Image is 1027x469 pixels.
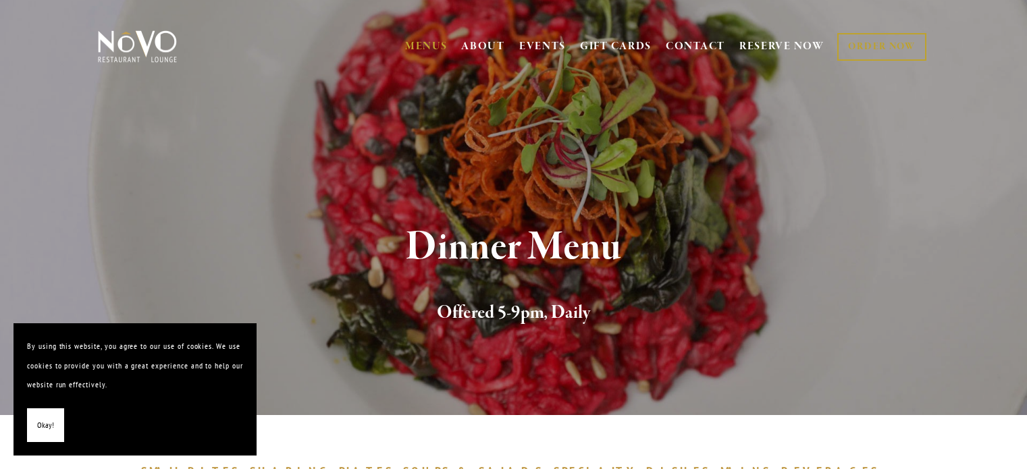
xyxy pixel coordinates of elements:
[27,337,243,395] p: By using this website, you agree to our use of cookies. We use cookies to provide you with a grea...
[120,225,907,269] h1: Dinner Menu
[95,30,180,63] img: Novo Restaurant &amp; Lounge
[405,40,448,53] a: MENUS
[120,299,907,327] h2: Offered 5-9pm, Daily
[580,34,652,59] a: GIFT CARDS
[14,323,257,456] section: Cookie banner
[837,33,926,61] a: ORDER NOW
[461,40,505,53] a: ABOUT
[27,408,64,443] button: Okay!
[519,40,566,53] a: EVENTS
[666,34,725,59] a: CONTACT
[739,34,824,59] a: RESERVE NOW
[37,416,54,435] span: Okay!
